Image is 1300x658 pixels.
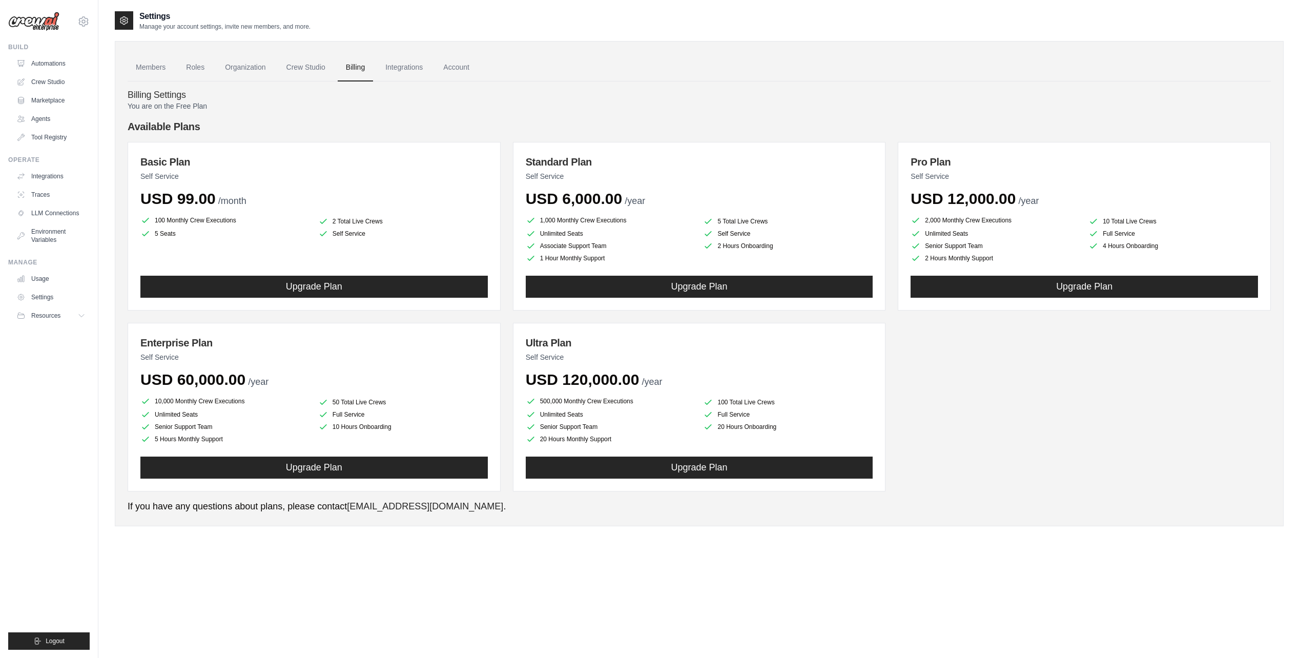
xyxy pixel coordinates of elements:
p: You are on the Free Plan [128,101,1271,111]
li: 100 Total Live Crews [703,397,873,407]
button: Upgrade Plan [140,276,488,298]
a: Members [128,54,174,81]
li: Self Service [703,229,873,239]
a: Usage [12,271,90,287]
h3: Ultra Plan [526,336,873,350]
span: /month [218,196,246,206]
button: Upgrade Plan [526,457,873,479]
a: Integrations [12,168,90,184]
a: Billing [338,54,373,81]
a: Integrations [377,54,431,81]
a: Settings [12,289,90,305]
button: Upgrade Plan [911,276,1258,298]
li: 10,000 Monthly Crew Executions [140,395,310,407]
button: Upgrade Plan [526,276,873,298]
li: Unlimited Seats [911,229,1080,239]
a: Agents [12,111,90,127]
li: 2 Hours Monthly Support [911,253,1080,263]
span: /year [642,377,663,387]
span: /year [1018,196,1039,206]
li: 20 Hours Monthly Support [526,434,695,444]
li: 4 Hours Onboarding [1088,241,1258,251]
a: Account [435,54,478,81]
button: Resources [12,307,90,324]
a: Traces [12,187,90,203]
div: Build [8,43,90,51]
li: 500,000 Monthly Crew Executions [526,395,695,407]
button: Logout [8,632,90,650]
li: Senior Support Team [911,241,1080,251]
h3: Enterprise Plan [140,336,488,350]
li: 2,000 Monthly Crew Executions [911,214,1080,227]
li: Senior Support Team [140,422,310,432]
li: 2 Total Live Crews [318,216,488,227]
li: Unlimited Seats [140,409,310,420]
p: Self Service [140,352,488,362]
li: 10 Hours Onboarding [318,422,488,432]
span: Logout [46,637,65,645]
a: Crew Studio [278,54,334,81]
a: Marketplace [12,92,90,109]
img: Logo [8,12,59,31]
h2: Settings [139,10,311,23]
button: Upgrade Plan [140,457,488,479]
li: 20 Hours Onboarding [703,422,873,432]
p: Self Service [911,171,1258,181]
a: Crew Studio [12,74,90,90]
li: 1 Hour Monthly Support [526,253,695,263]
li: 5 Seats [140,229,310,239]
p: Self Service [526,352,873,362]
span: /year [625,196,645,206]
div: Operate [8,156,90,164]
li: Associate Support Team [526,241,695,251]
h4: Billing Settings [128,90,1271,101]
a: LLM Connections [12,205,90,221]
li: 1,000 Monthly Crew Executions [526,214,695,227]
li: 10 Total Live Crews [1088,216,1258,227]
h4: Available Plans [128,119,1271,134]
p: If you have any questions about plans, please contact . [128,500,1271,513]
li: 2 Hours Onboarding [703,241,873,251]
li: 5 Hours Monthly Support [140,434,310,444]
li: Full Service [703,409,873,420]
p: Manage your account settings, invite new members, and more. [139,23,311,31]
h3: Standard Plan [526,155,873,169]
li: Unlimited Seats [526,409,695,420]
a: Automations [12,55,90,72]
h3: Pro Plan [911,155,1258,169]
li: 5 Total Live Crews [703,216,873,227]
a: Organization [217,54,274,81]
span: Resources [31,312,60,320]
a: Roles [178,54,213,81]
li: Senior Support Team [526,422,695,432]
span: USD 12,000.00 [911,190,1016,207]
li: Full Service [318,409,488,420]
span: USD 60,000.00 [140,371,245,388]
span: USD 120,000.00 [526,371,639,388]
li: Unlimited Seats [526,229,695,239]
a: Tool Registry [12,129,90,146]
p: Self Service [526,171,873,181]
a: [EMAIL_ADDRESS][DOMAIN_NAME] [347,501,503,511]
h3: Basic Plan [140,155,488,169]
a: Environment Variables [12,223,90,248]
p: Self Service [140,171,488,181]
li: Full Service [1088,229,1258,239]
span: USD 99.00 [140,190,216,207]
span: USD 6,000.00 [526,190,622,207]
li: 100 Monthly Crew Executions [140,214,310,227]
li: 50 Total Live Crews [318,397,488,407]
div: Manage [8,258,90,266]
li: Self Service [318,229,488,239]
span: /year [248,377,269,387]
